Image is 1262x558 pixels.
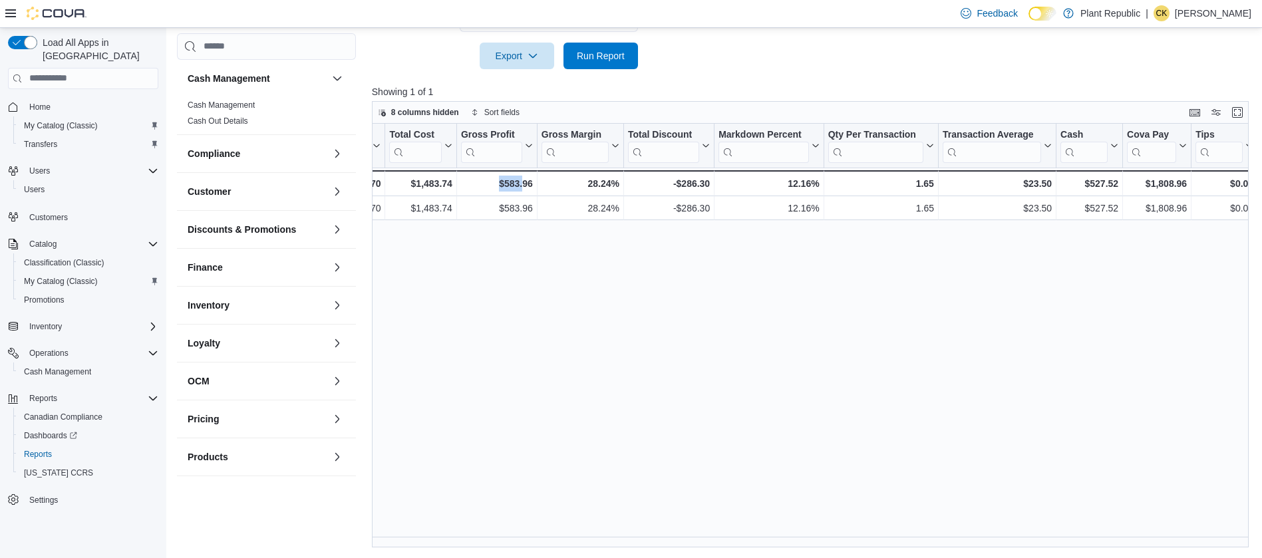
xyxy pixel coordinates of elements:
button: Compliance [188,147,327,160]
h3: Discounts & Promotions [188,223,296,236]
button: Inventory [3,317,164,336]
button: OCM [329,373,345,389]
div: Total Cost [389,129,441,163]
h3: Customer [188,185,231,198]
button: Run Report [563,43,638,69]
a: Cash Management [19,364,96,380]
div: 28.24% [542,200,619,216]
a: Home [24,99,56,115]
div: $0.00 [1195,200,1253,216]
span: Transfers [24,139,57,150]
span: Cash Management [24,366,91,377]
button: Users [3,162,164,180]
span: Dashboards [19,428,158,444]
span: [US_STATE] CCRS [24,468,93,478]
span: My Catalog (Classic) [24,120,98,131]
span: Catalog [24,236,158,252]
button: Total Discount [628,129,710,163]
div: Gross Profit [461,129,522,163]
button: Cova Pay [1127,129,1187,163]
span: Classification (Classic) [19,255,158,271]
span: Promotions [24,295,65,305]
span: Operations [24,345,158,361]
div: Cova Pay [1127,129,1176,142]
button: Enter fullscreen [1229,104,1245,120]
div: $1,483.74 [389,176,452,192]
button: My Catalog (Classic) [13,116,164,135]
p: Plant Republic [1080,5,1140,21]
span: Reports [24,449,52,460]
span: My Catalog (Classic) [19,273,158,289]
div: $2,067.70 [323,200,381,216]
span: Classification (Classic) [24,257,104,268]
button: Pricing [188,412,327,426]
a: Canadian Compliance [19,409,108,425]
img: Cova [27,7,86,20]
a: Cash Out Details [188,116,248,126]
a: Cash Management [188,100,255,110]
span: Washington CCRS [19,465,158,481]
div: $1,808.96 [1127,176,1187,192]
button: Export [480,43,554,69]
div: Total Discount [628,129,699,163]
button: Products [188,450,327,464]
button: My Catalog (Classic) [13,272,164,291]
span: Feedback [977,7,1017,20]
button: Sort fields [466,104,525,120]
div: Gross Margin [542,129,609,142]
span: Reports [24,390,158,406]
button: Customers [3,207,164,226]
button: Customer [188,185,327,198]
div: $583.96 [461,176,533,192]
div: Total Cost [389,129,441,142]
button: Promotions [13,291,164,309]
a: My Catalog (Classic) [19,118,103,134]
button: Inventory [24,319,67,335]
div: Chilufya Kangwa [1154,5,1170,21]
button: Customer [329,184,345,200]
button: Gross Margin [542,129,619,163]
p: [PERSON_NAME] [1175,5,1251,21]
button: Finance [329,259,345,275]
button: Loyalty [188,337,327,350]
h3: Inventory [188,299,230,312]
span: Users [29,166,50,176]
button: Reports [13,445,164,464]
button: Reports [24,390,63,406]
span: Export [488,43,546,69]
button: Catalog [24,236,62,252]
div: $23.50 [943,200,1052,216]
span: Inventory [29,321,62,332]
button: Qty Per Transaction [828,129,933,163]
div: 12.16% [718,200,819,216]
div: -$286.30 [628,176,710,192]
div: $1,808.96 [1127,200,1187,216]
span: Reports [19,446,158,462]
a: Classification (Classic) [19,255,110,271]
span: Settings [29,495,58,505]
button: Users [24,163,55,179]
div: Cash [1060,129,1108,163]
button: Discounts & Promotions [188,223,327,236]
a: Reports [19,446,57,462]
span: My Catalog (Classic) [24,276,98,287]
button: Settings [3,490,164,509]
button: Catalog [3,235,164,253]
button: OCM [188,374,327,388]
button: Transaction Average [943,129,1052,163]
div: Gross Margin [542,129,609,163]
button: Cash Management [188,72,327,85]
div: Qty Per Transaction [828,129,923,142]
div: -$286.30 [628,200,710,216]
button: Users [13,180,164,199]
a: Dashboards [19,428,82,444]
span: Users [24,163,158,179]
span: Users [19,182,158,198]
button: [US_STATE] CCRS [13,464,164,482]
div: Cash Management [177,97,356,134]
button: 8 columns hidden [373,104,464,120]
h3: Finance [188,261,223,274]
button: Loyalty [329,335,345,351]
